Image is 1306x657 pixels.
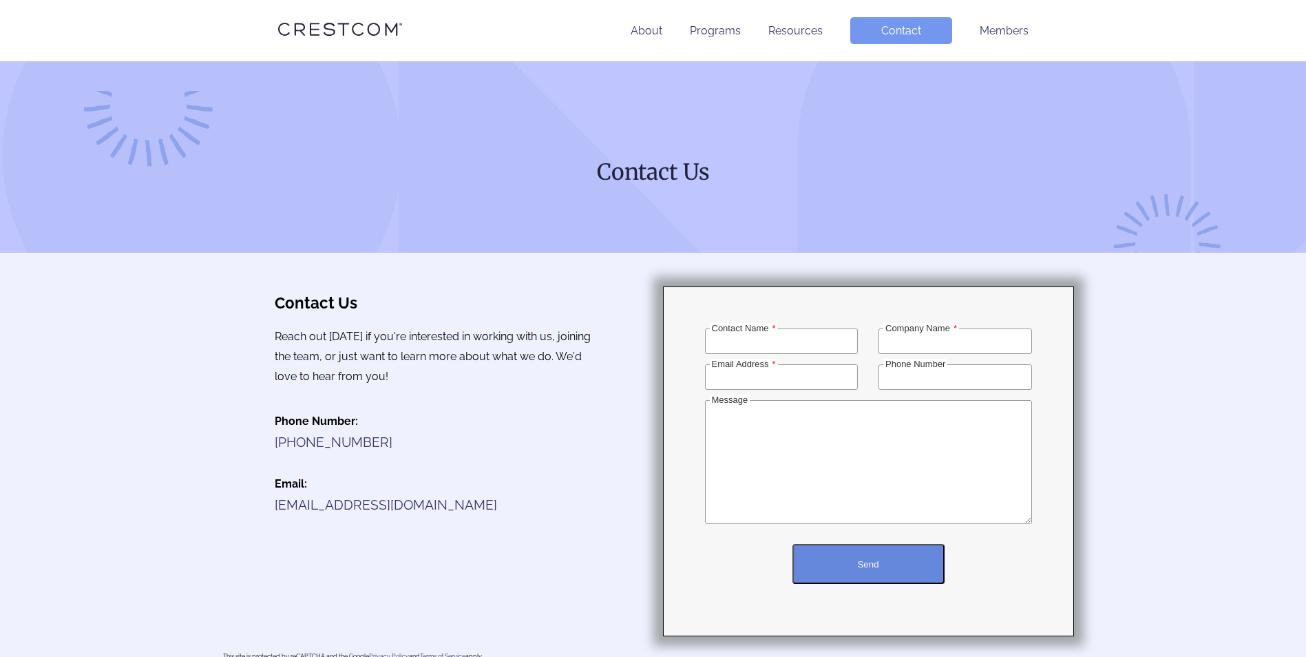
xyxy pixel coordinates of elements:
[275,327,602,386] p: Reach out [DATE] if you're interested in working with us, joining the team, or just want to learn...
[980,24,1029,37] a: Members
[275,497,497,512] a: [EMAIL_ADDRESS][DOMAIN_NAME]
[710,359,778,369] label: Email Address
[390,158,916,187] h1: Contact Us
[631,24,662,37] a: About
[275,477,602,490] h4: Email:
[883,359,947,369] label: Phone Number
[275,294,602,312] h3: Contact Us
[710,395,750,405] label: Message
[792,544,945,584] button: Send
[850,17,952,44] a: Contact
[275,415,602,428] h4: Phone Number:
[710,323,778,333] label: Contact Name
[883,323,959,333] label: Company Name
[768,24,823,37] a: Resources
[690,24,741,37] a: Programs
[275,435,392,450] a: [PHONE_NUMBER]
